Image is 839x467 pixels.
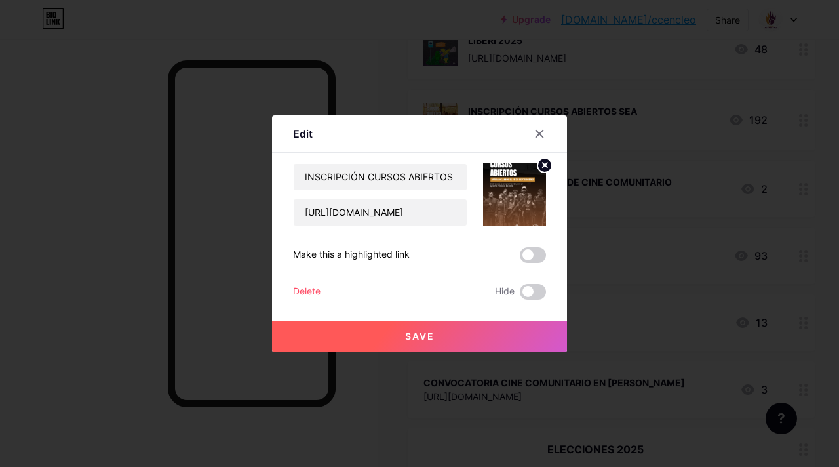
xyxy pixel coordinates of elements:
[495,284,515,300] span: Hide
[293,126,313,142] div: Edit
[483,163,546,226] img: link_thumbnail
[293,284,321,300] div: Delete
[294,164,467,190] input: Title
[405,331,435,342] span: Save
[294,199,467,226] input: URL
[272,321,567,352] button: Save
[293,247,410,263] div: Make this a highlighted link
